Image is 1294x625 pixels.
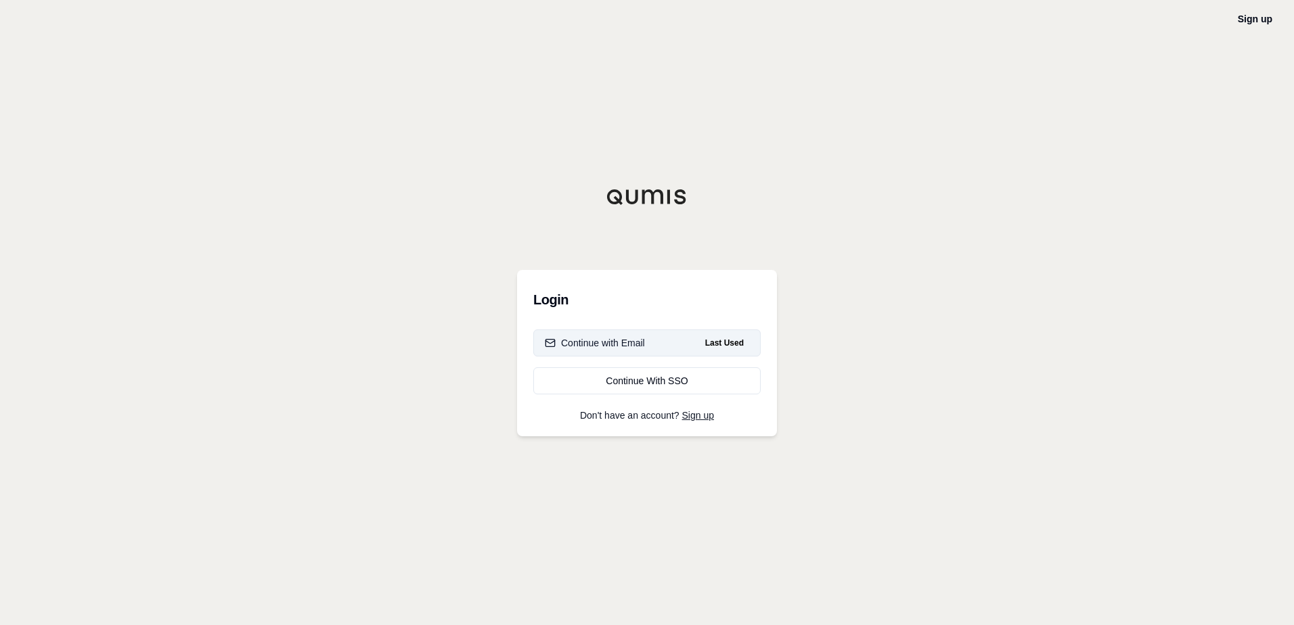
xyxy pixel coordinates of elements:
[1238,14,1272,24] a: Sign up
[533,329,761,356] button: Continue with EmailLast Used
[606,189,688,205] img: Qumis
[700,335,749,351] span: Last Used
[545,374,749,388] div: Continue With SSO
[682,410,714,421] a: Sign up
[545,336,645,350] div: Continue with Email
[533,286,761,313] h3: Login
[533,411,761,420] p: Don't have an account?
[533,367,761,394] a: Continue With SSO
